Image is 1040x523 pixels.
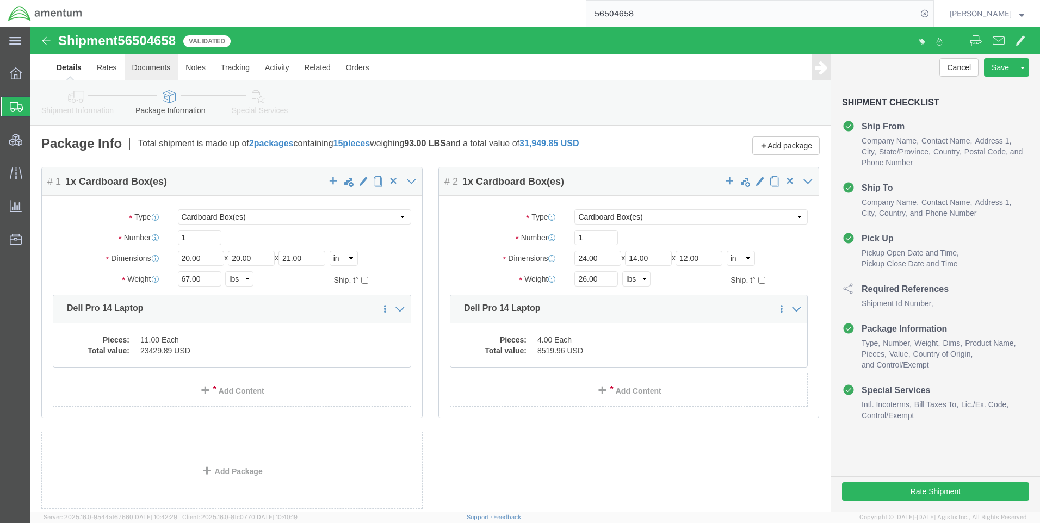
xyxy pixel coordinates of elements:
span: Client: 2025.16.0-8fc0770 [182,514,298,520]
span: Copyright © [DATE]-[DATE] Agistix Inc., All Rights Reserved [859,513,1027,522]
iframe: FS Legacy Container [30,27,1040,512]
button: [PERSON_NAME] [949,7,1025,20]
span: Ray Cheatteam [950,8,1012,20]
span: [DATE] 10:42:29 [133,514,177,520]
a: Feedback [493,514,521,520]
a: Support [467,514,494,520]
img: logo [8,5,83,22]
span: Server: 2025.16.0-9544af67660 [44,514,177,520]
input: Search for shipment number, reference number [586,1,917,27]
span: [DATE] 10:40:19 [255,514,298,520]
